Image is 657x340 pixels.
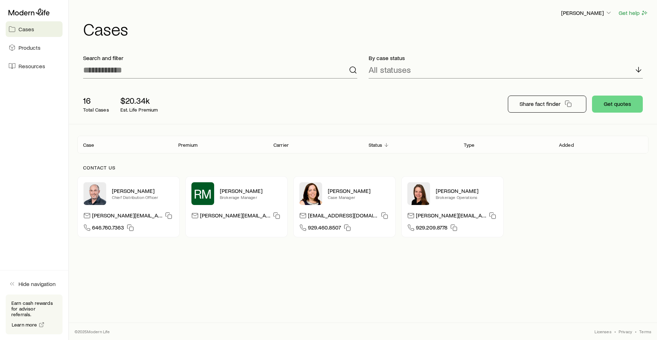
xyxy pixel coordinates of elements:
img: Ellen Wall [407,182,430,205]
p: 16 [83,96,109,106]
p: [PERSON_NAME][EMAIL_ADDRESS][DOMAIN_NAME] [92,212,162,221]
span: 929.460.8507 [308,224,341,233]
p: Status [369,142,382,148]
button: Share fact finder [508,96,586,113]
p: Carrier [273,142,289,148]
p: [PERSON_NAME] [220,187,282,194]
img: Heather McKee [299,182,322,205]
a: Terms [639,329,651,334]
img: Dan Pierson [83,182,106,205]
p: [PERSON_NAME][EMAIL_ADDRESS][DOMAIN_NAME] [416,212,486,221]
span: RM [194,187,212,201]
p: By case status [369,54,643,61]
span: Resources [18,63,45,70]
button: Hide navigation [6,276,63,292]
span: 929.209.8778 [416,224,447,233]
p: Total Cases [83,107,109,113]
p: Chief Distribution Officer [112,194,174,200]
p: $20.34k [120,96,158,106]
p: Contact us [83,165,643,171]
p: [PERSON_NAME] [112,187,174,194]
span: • [614,329,616,334]
p: Est. Life Premium [120,107,158,113]
p: Added [559,142,574,148]
p: © 2025 Modern Life [75,329,110,334]
div: Client cases [77,136,648,153]
a: Products [6,40,63,55]
p: Case [83,142,94,148]
p: [PERSON_NAME] [436,187,498,194]
p: Brokerage Operations [436,194,498,200]
a: Licenses [594,329,611,334]
span: 646.760.7363 [92,224,124,233]
a: Resources [6,58,63,74]
p: Case Manager [328,194,390,200]
button: Get help [618,9,648,17]
p: Premium [178,142,197,148]
p: All statuses [369,65,411,75]
p: Brokerage Manager [220,194,282,200]
p: [PERSON_NAME][EMAIL_ADDRESS][PERSON_NAME][DOMAIN_NAME] [200,212,270,221]
button: Get quotes [592,96,643,113]
a: Cases [6,21,63,37]
span: Cases [18,26,34,33]
p: Type [464,142,475,148]
div: Earn cash rewards for advisor referrals.Learn more [6,295,63,334]
a: Privacy [619,329,632,334]
button: [PERSON_NAME] [561,9,613,17]
p: [EMAIL_ADDRESS][DOMAIN_NAME] [308,212,378,221]
p: Search and filter [83,54,357,61]
p: [PERSON_NAME] [561,9,612,16]
p: Share fact finder [520,100,560,107]
h1: Cases [83,20,648,37]
span: Products [18,44,40,51]
p: Earn cash rewards for advisor referrals. [11,300,57,317]
span: • [635,329,636,334]
span: Learn more [12,322,37,327]
p: [PERSON_NAME] [328,187,390,194]
span: Hide navigation [18,280,56,287]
